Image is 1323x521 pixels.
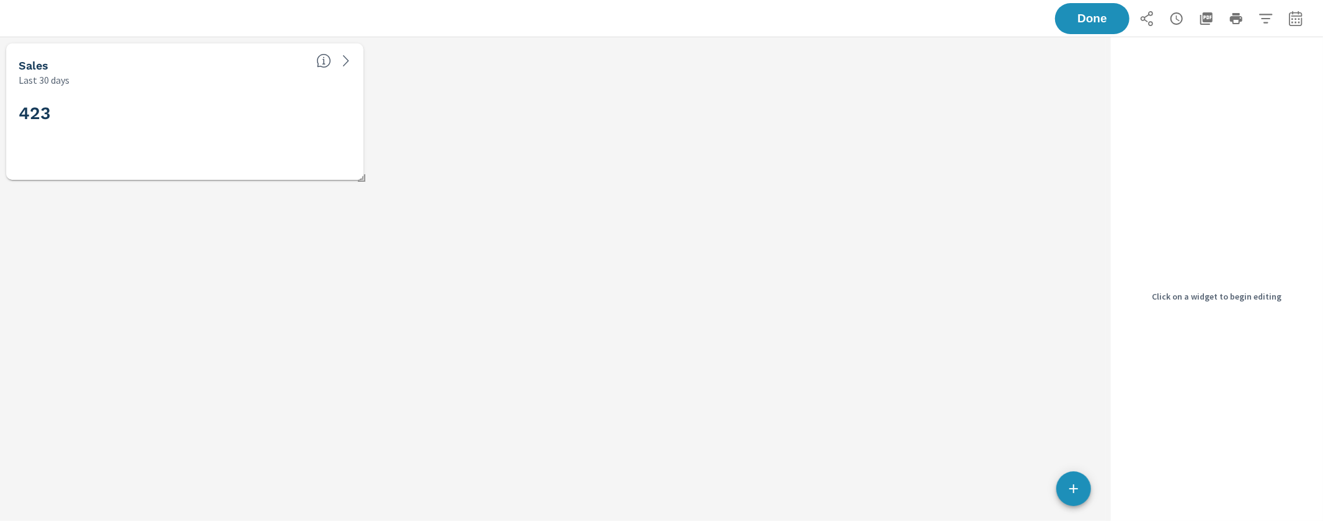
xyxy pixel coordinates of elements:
[19,73,69,87] p: Last 30 days
[1224,6,1249,31] button: Print Report
[1055,3,1129,34] button: Done
[19,59,48,72] h5: Sales
[1283,6,1308,31] button: Select Date Range
[1134,6,1159,31] button: Share Report
[1152,290,1282,303] p: Click on a widget to begin editing
[1194,6,1219,31] button: "Export Report to PDF"
[19,102,351,124] h2: 423
[1067,13,1117,24] span: Done
[1254,6,1278,31] button: Apply Filters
